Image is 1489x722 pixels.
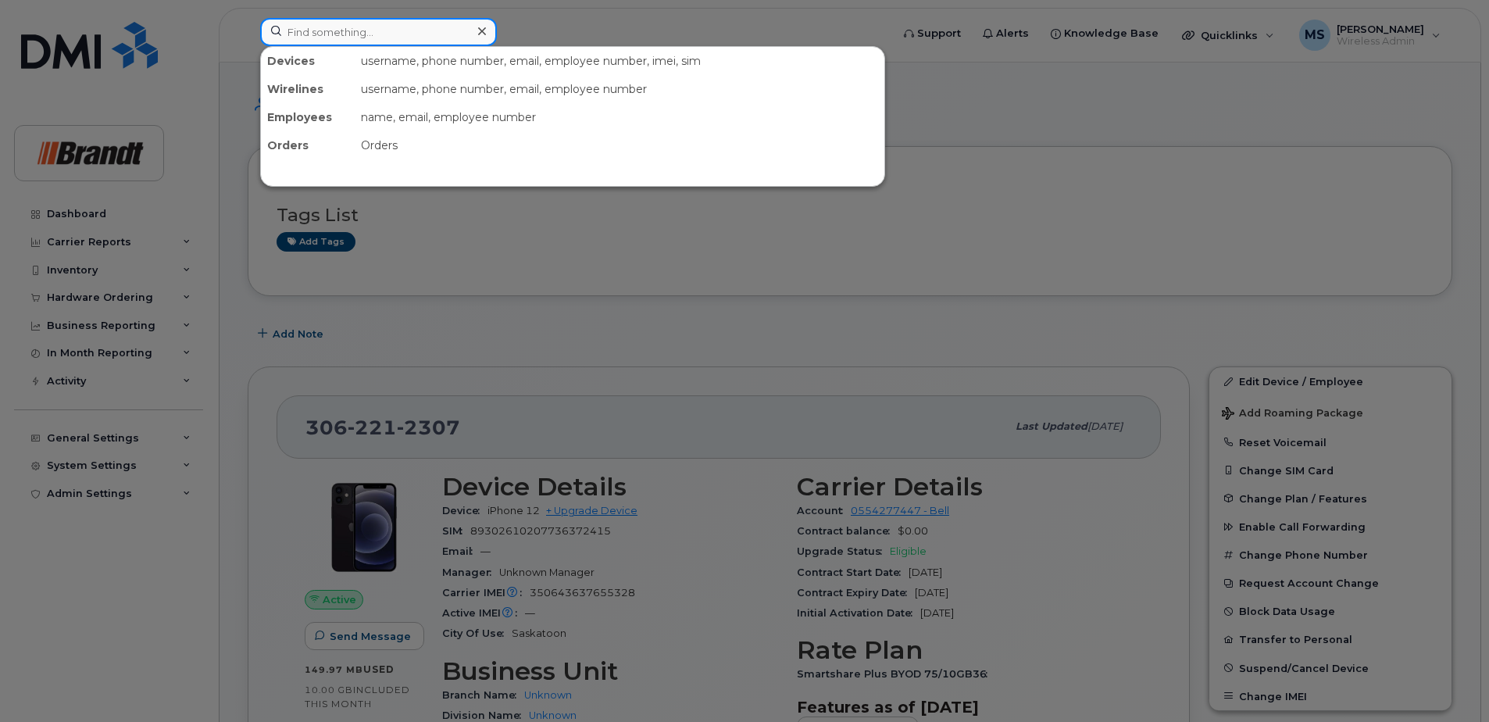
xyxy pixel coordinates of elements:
div: name, email, employee number [355,103,884,131]
div: Employees [261,103,355,131]
div: Orders [355,131,884,159]
div: Wirelines [261,75,355,103]
div: Orders [261,131,355,159]
div: username, phone number, email, employee number [355,75,884,103]
div: Devices [261,47,355,75]
div: username, phone number, email, employee number, imei, sim [355,47,884,75]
